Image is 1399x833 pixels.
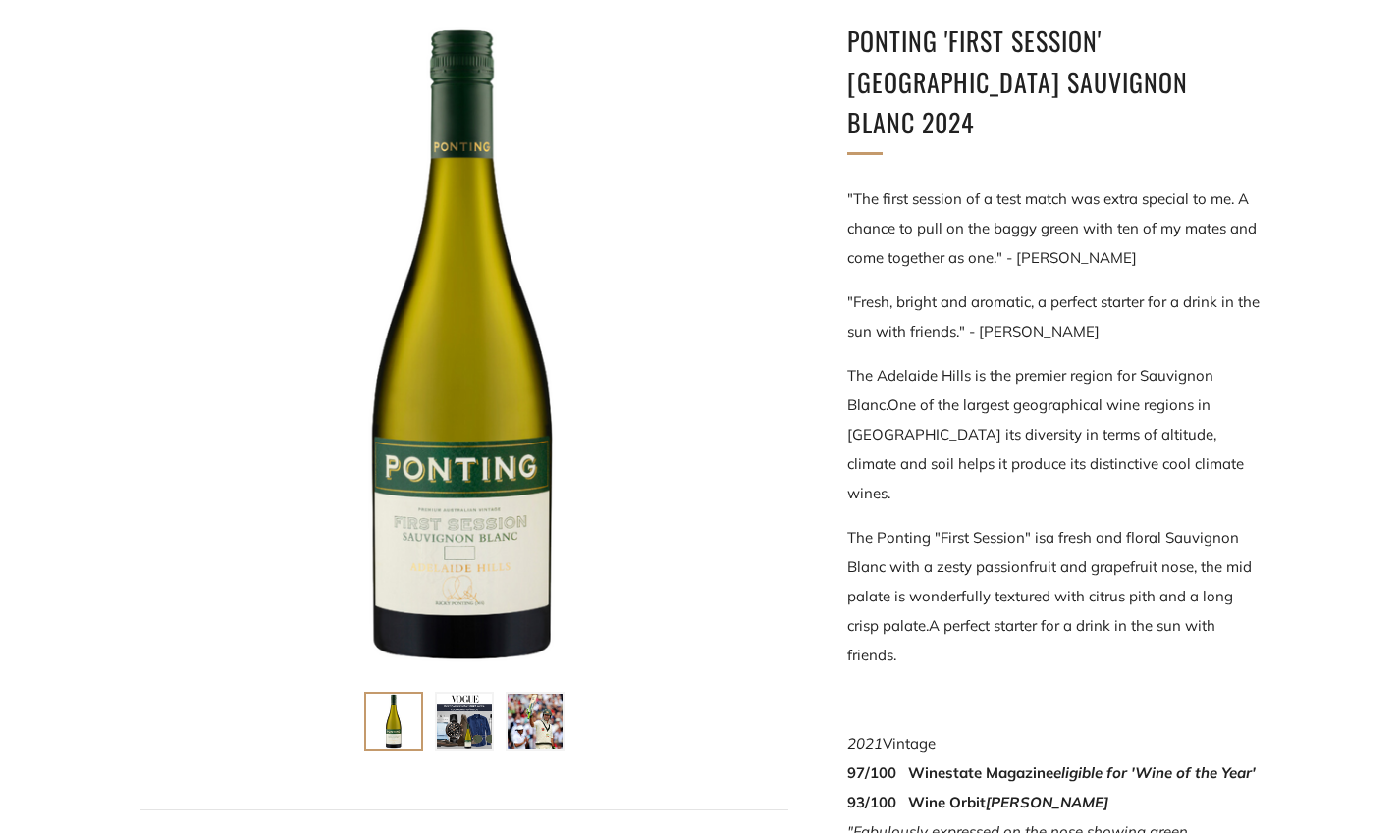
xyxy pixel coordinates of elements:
button: Load image into Gallery viewer, Ponting &#39;First Session&#39; Adelaide Hills Sauvignon Blanc 2024 [364,692,423,751]
span: One of the largest geographical wine regions in [GEOGRAPHIC_DATA] its diversity in terms of altit... [847,395,1244,502]
img: Load image into Gallery viewer, Ponting &#39;First Session&#39; Adelaide Hills Sauvignon Blanc 2024 [366,694,421,749]
p: "Fresh, bright and aromatic, a perfect starter for a drink in the sun with friends." - [PERSON_NAME] [847,287,1260,346]
em: [PERSON_NAME] [986,793,1108,811]
p: "The first session of a test match was extra special to me. A chance to pull on the baggy green w... [847,184,1260,273]
img: Load image into Gallery viewer, Ponting &#39;First Session&#39; Adelaide Hills Sauvignon Blanc 2024 [437,694,492,749]
span: 2021 [847,734,883,753]
span: Vintage [883,734,936,753]
img: Load image into Gallery viewer, Ponting &#39;First Session&#39; Adelaide Hills Sauvignon Blanc 2024 [508,694,563,749]
h1: Ponting 'First Session' [GEOGRAPHIC_DATA] Sauvignon Blanc 2024 [847,21,1260,143]
span: A perfect starter for a drink in the sun with friends. [847,616,1215,664]
p: The Ponting "First Session" is [847,523,1260,670]
em: eligible for 'Wine of the Year' [1053,763,1256,782]
span: a fresh and floral Sauvignon Blanc with a zesty passionfruit and grapefruit nose, the mid palate ... [847,528,1252,635]
span: 97/100 Winestate Magazine 93/100 Wine Orbit [847,763,1256,811]
p: The Adelaide Hills is the premier region for Sauvignon Blanc. [847,361,1260,508]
